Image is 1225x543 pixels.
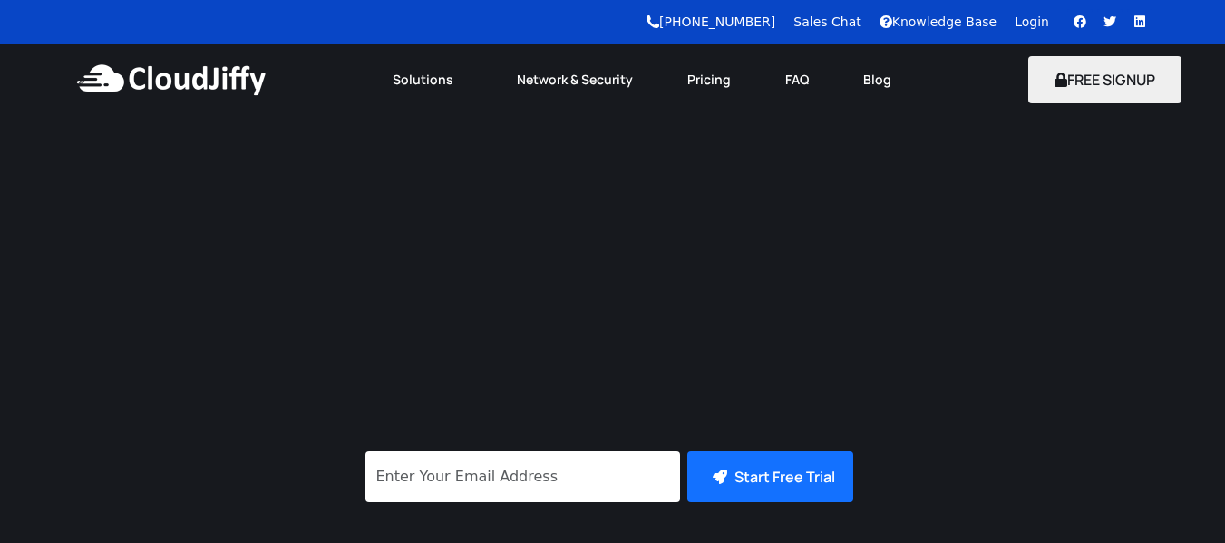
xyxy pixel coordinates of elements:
[490,60,660,100] a: Network & Security
[365,451,680,502] input: Enter Your Email Address
[647,15,775,29] a: [PHONE_NUMBER]
[660,60,758,100] a: Pricing
[1028,70,1181,90] a: FREE SIGNUP
[793,15,860,29] a: Sales Chat
[365,60,490,100] a: Solutions
[758,60,836,100] a: FAQ
[687,451,853,502] button: Start Free Trial
[1015,15,1049,29] a: Login
[880,15,997,29] a: Knowledge Base
[1028,56,1181,103] button: FREE SIGNUP
[836,60,919,100] a: Blog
